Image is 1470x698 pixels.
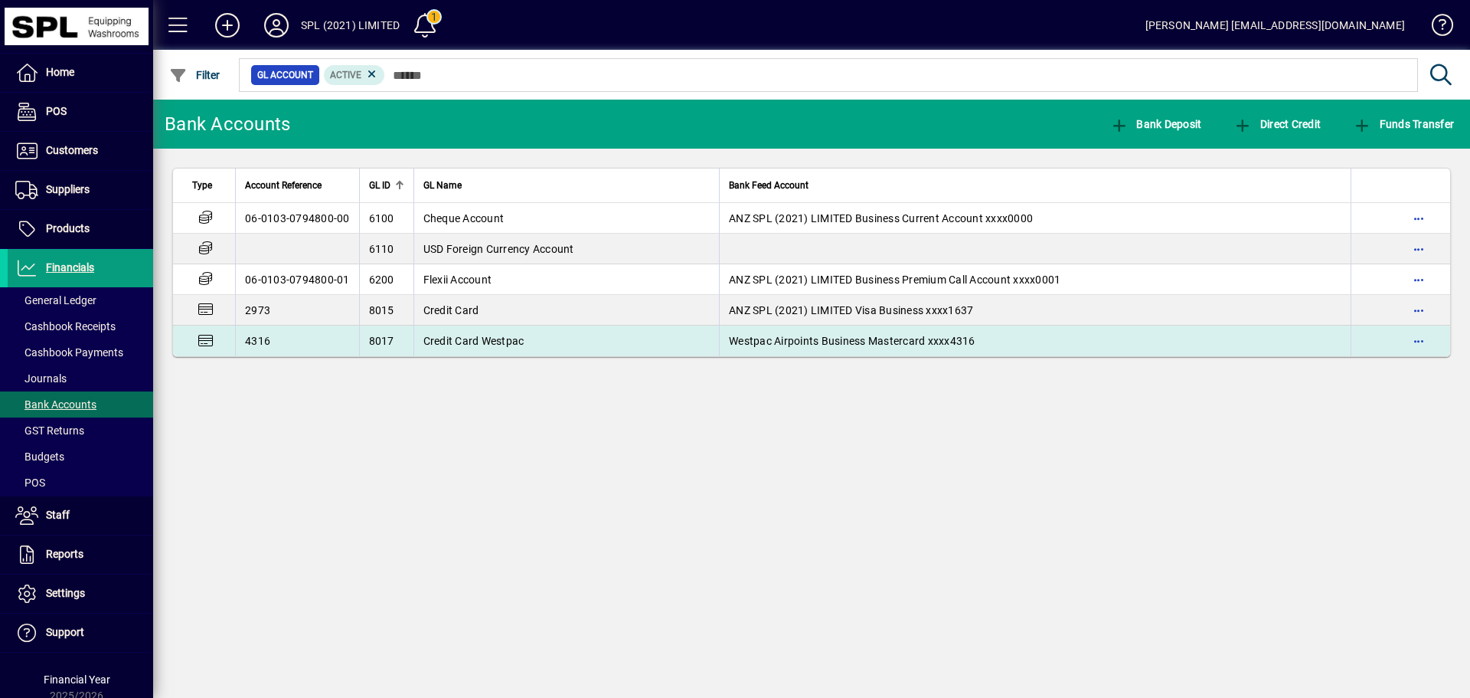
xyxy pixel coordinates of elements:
a: Reports [8,536,153,574]
span: Flexii Account [423,274,492,286]
a: Cashbook Payments [8,339,153,365]
span: Type [192,177,212,194]
span: Staff [46,509,70,521]
span: Budgets [15,451,64,463]
span: Support [46,626,84,638]
span: GL Name [423,177,462,194]
a: Customers [8,132,153,170]
span: 8015 [369,304,394,316]
a: Cashbook Receipts [8,313,153,339]
button: Funds Transfer [1349,110,1458,138]
div: SPL (2021) LIMITED [301,13,400,38]
span: POS [46,105,67,117]
span: Credit Card Westpac [423,335,524,347]
div: GL ID [369,177,404,194]
span: USD Foreign Currency Account [423,243,574,255]
div: [PERSON_NAME] [EMAIL_ADDRESS][DOMAIN_NAME] [1145,13,1405,38]
span: 6110 [369,243,394,255]
a: General Ledger [8,287,153,313]
span: Home [46,66,74,78]
mat-chip: Activation Status: Active [324,65,385,85]
button: Add [203,11,252,39]
td: 4316 [235,326,359,356]
div: Bank Accounts [165,112,290,136]
a: POS [8,470,153,496]
span: General Ledger [15,294,96,306]
span: Suppliers [46,183,90,195]
button: More options [1406,237,1431,261]
span: 8017 [369,335,394,347]
span: GL Account [257,67,313,83]
span: Cashbook Payments [15,346,123,359]
button: Filter [165,61,224,89]
span: Filter [169,69,220,81]
div: GL Name [423,177,710,194]
span: Financial Year [44,673,110,686]
a: GST Returns [8,418,153,444]
span: Direct Credit [1233,118,1321,130]
td: 06-0103-0794800-01 [235,264,359,295]
span: Bank Accounts [15,398,96,411]
a: POS [8,93,153,131]
td: 06-0103-0794800-00 [235,203,359,234]
a: Budgets [8,444,153,470]
a: Settings [8,575,153,613]
span: Westpac Airpoints Business Mastercard xxxx4316 [729,335,975,347]
a: Bank Accounts [8,392,153,418]
a: Journals [8,365,153,392]
span: ANZ SPL (2021) LIMITED Visa Business xxxx1637 [729,304,973,316]
span: GST Returns [15,424,84,437]
span: Active [330,70,361,80]
button: More options [1406,298,1431,323]
span: 6200 [369,274,394,286]
button: Direct Credit [1230,110,1325,138]
span: ANZ SPL (2021) LIMITED Business Premium Call Account xxxx0001 [729,274,1060,286]
span: 6100 [369,212,394,224]
span: Cheque Account [423,212,505,224]
button: Bank Deposit [1106,110,1206,138]
span: GL ID [369,177,390,194]
span: ANZ SPL (2021) LIMITED Business Current Account xxxx0000 [729,212,1033,224]
a: Staff [8,496,153,535]
span: POS [15,477,45,489]
button: More options [1406,329,1431,353]
span: Journals [15,372,67,385]
div: Bank Feed Account [729,177,1341,194]
a: Home [8,54,153,92]
button: More options [1406,206,1431,231]
a: Support [8,614,153,652]
button: Profile [252,11,301,39]
span: Bank Feed Account [729,177,808,194]
a: Knowledge Base [1420,3,1451,53]
span: Credit Card [423,304,479,316]
div: Type [192,177,226,194]
span: Customers [46,144,98,156]
span: Funds Transfer [1353,118,1454,130]
span: Financials [46,261,94,274]
span: Reports [46,548,83,560]
button: More options [1406,267,1431,292]
a: Products [8,210,153,248]
td: 2973 [235,295,359,326]
span: Account Reference [245,177,322,194]
span: Cashbook Receipts [15,320,116,333]
span: Products [46,222,90,234]
span: Bank Deposit [1110,118,1202,130]
a: Suppliers [8,171,153,209]
span: Settings [46,587,85,599]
